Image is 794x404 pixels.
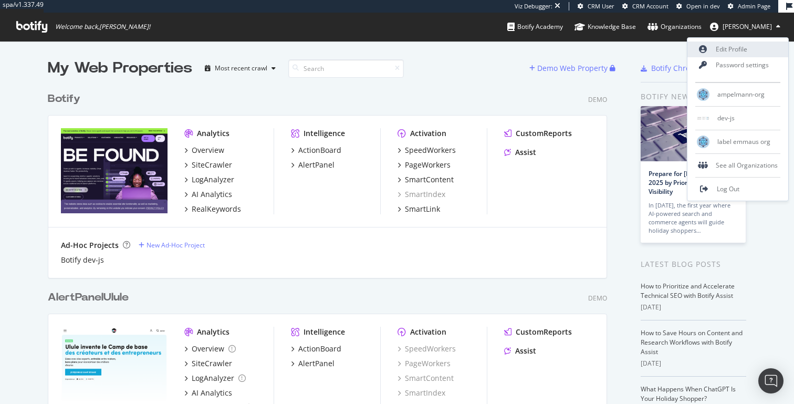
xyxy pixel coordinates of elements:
[398,174,454,185] a: SmartContent
[717,184,739,193] span: Log Out
[516,128,572,139] div: CustomReports
[515,346,536,356] div: Assist
[723,22,772,31] span: Thomas Grange
[702,18,789,35] button: [PERSON_NAME]
[398,145,456,156] a: SpeedWorkers
[192,204,241,214] div: RealKeywords
[192,344,224,354] div: Overview
[588,294,607,303] div: Demo
[48,58,192,79] div: My Web Properties
[61,240,119,251] div: Ad-Hoc Projects
[184,388,232,398] a: AI Analytics
[758,368,783,393] div: Open Intercom Messenger
[507,22,563,32] div: Botify Academy
[686,2,720,10] span: Open in dev
[410,327,446,337] div: Activation
[405,160,451,170] div: PageWorkers
[410,128,446,139] div: Activation
[298,358,335,369] div: AlertPanel
[184,189,232,200] a: AI Analytics
[622,2,668,11] a: CRM Account
[184,145,224,156] a: Overview
[61,255,104,265] a: Botify dev-js
[291,358,335,369] a: AlertPanel
[641,91,746,102] div: Botify news
[641,106,746,161] img: Prepare for Black Friday 2025 by Prioritizing AI Search Visibility
[574,22,636,32] div: Knowledge Base
[184,358,232,369] a: SiteCrawler
[48,290,129,305] div: AlertPanelUlule
[588,2,614,10] span: CRM User
[728,2,770,11] a: Admin Page
[197,327,229,337] div: Analytics
[641,258,746,270] div: Latest Blog Posts
[717,137,770,146] span: label emmaus org
[641,303,746,312] div: [DATE]
[515,2,552,11] div: Viz Debugger:
[192,174,234,185] div: LogAnalyzer
[398,358,451,369] a: PageWorkers
[405,145,456,156] div: SpeedWorkers
[687,57,788,73] a: Password settings
[192,373,234,384] div: LogAnalyzer
[398,373,454,384] a: SmartContent
[738,2,770,10] span: Admin Page
[647,22,702,32] div: Organizations
[197,128,229,139] div: Analytics
[529,64,610,72] a: Demo Web Property
[298,344,341,354] div: ActionBoard
[574,13,636,41] a: Knowledge Base
[676,2,720,11] a: Open in dev
[291,160,335,170] a: AlertPanel
[697,117,709,119] img: dev-js
[504,346,536,356] a: Assist
[529,60,610,77] button: Demo Web Property
[717,90,765,99] span: ampelmann-org
[48,91,80,107] div: Botify
[697,136,709,148] img: label emmaus org
[201,60,280,77] button: Most recent crawl
[48,290,133,305] a: AlertPanelUlule
[61,128,168,213] img: Botify
[717,113,735,122] span: dev-js
[687,181,788,197] a: Log Out
[515,147,536,158] div: Assist
[184,174,234,185] a: LogAnalyzer
[192,160,232,170] div: SiteCrawler
[405,174,454,185] div: SmartContent
[398,388,445,398] div: SmartIndex
[398,344,456,354] a: SpeedWorkers
[641,63,725,74] a: Botify Chrome Plugin
[184,373,246,384] a: LogAnalyzer
[687,158,788,173] div: See all Organizations
[649,169,736,196] a: Prepare for [DATE][DATE] 2025 by Prioritizing AI Search Visibility
[398,160,451,170] a: PageWorkers
[291,344,341,354] a: ActionBoard
[184,160,232,170] a: SiteCrawler
[697,88,709,101] img: ampelmann-org
[632,2,668,10] span: CRM Account
[504,128,572,139] a: CustomReports
[215,65,267,71] div: Most recent crawl
[304,128,345,139] div: Intelligence
[641,328,743,356] a: How to Save Hours on Content and Research Workflows with Botify Assist
[298,160,335,170] div: AlertPanel
[291,145,341,156] a: ActionBoard
[192,388,232,398] div: AI Analytics
[516,327,572,337] div: CustomReports
[537,63,608,74] div: Demo Web Property
[641,359,746,368] div: [DATE]
[398,189,445,200] a: SmartIndex
[298,145,341,156] div: ActionBoard
[651,63,725,74] div: Botify Chrome Plugin
[405,204,440,214] div: SmartLink
[504,147,536,158] a: Assist
[184,344,236,354] a: Overview
[647,13,702,41] a: Organizations
[192,145,224,156] div: Overview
